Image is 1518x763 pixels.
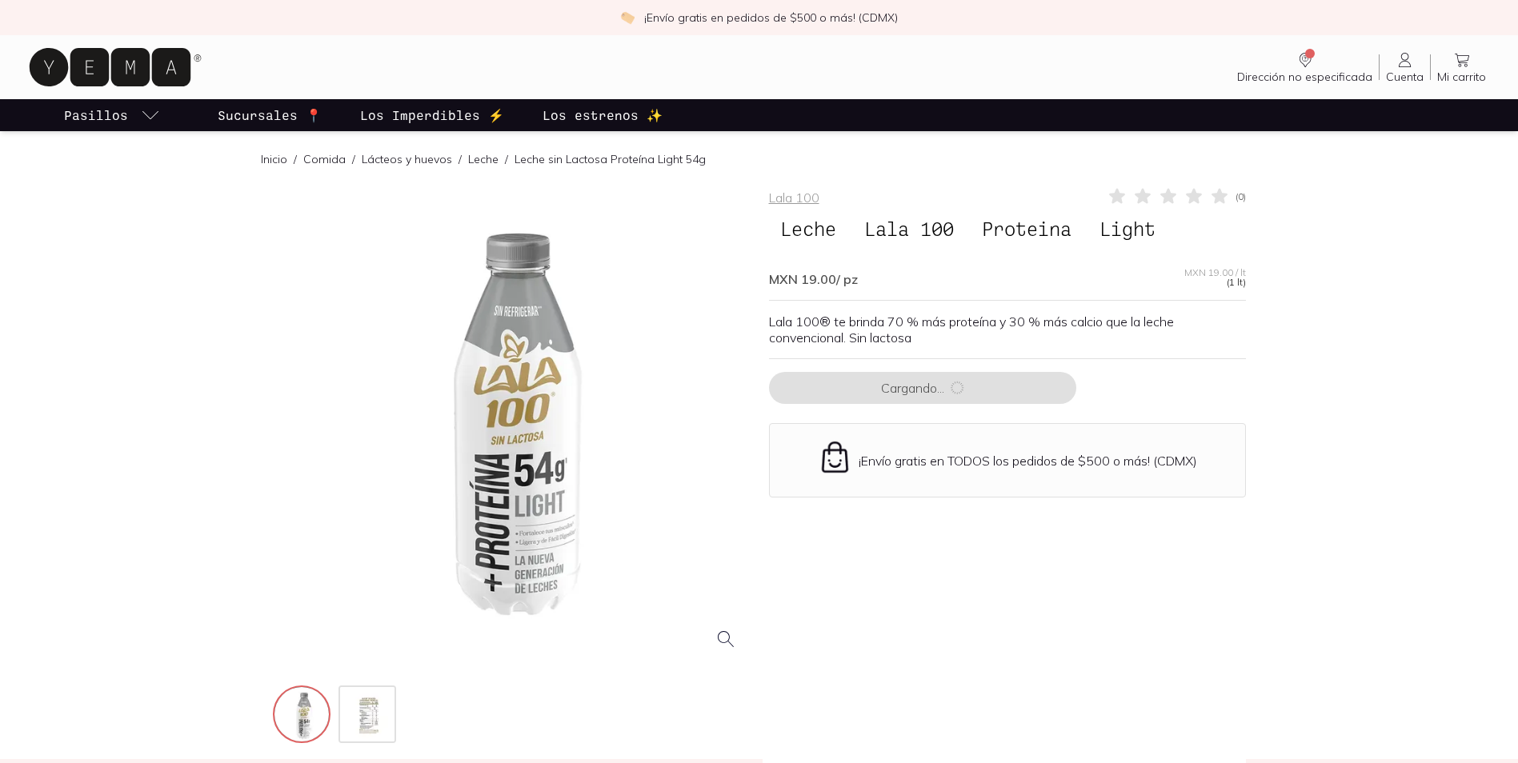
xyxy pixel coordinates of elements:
[620,10,635,25] img: check
[1380,50,1430,84] a: Cuenta
[1431,50,1492,84] a: Mi carrito
[303,152,346,166] a: Comida
[357,99,507,131] a: Los Imperdibles ⚡️
[287,151,303,167] span: /
[818,440,852,474] img: Envío
[769,271,858,287] span: MXN 19.00 / pz
[644,10,898,26] p: ¡Envío gratis en pedidos de $500 o más! (CDMX)
[769,190,819,206] a: Lala 100
[1227,278,1246,287] span: (1 lt)
[218,106,322,125] p: Sucursales 📍
[853,214,965,244] span: Lala 100
[214,99,325,131] a: Sucursales 📍
[1237,70,1372,84] span: Dirección no especificada
[468,152,499,166] a: Leche
[340,687,398,745] img: 224_9abd9e48-e691-42fa-b467-960975cb050f=fwebp-q70-w256
[1231,50,1379,84] a: Dirección no especificada
[362,152,452,166] a: Lácteos y huevos
[346,151,362,167] span: /
[64,106,128,125] p: Pasillos
[452,151,468,167] span: /
[360,106,504,125] p: Los Imperdibles ⚡️
[61,99,163,131] a: pasillo-todos-link
[274,687,332,745] img: leche-lala-light_30066bd4-bae2-4e4f-bc2e-8ef789b6a98d=fwebp-q70-w256
[1184,268,1246,278] span: MXN 19.00 / lt
[769,214,847,244] span: Leche
[1236,192,1246,202] span: ( 0 )
[499,151,515,167] span: /
[1437,70,1486,84] span: Mi carrito
[515,151,706,167] p: Leche sin Lactosa Proteína Light 54g
[1088,214,1167,244] span: Light
[859,453,1197,469] p: ¡Envío gratis en TODOS los pedidos de $500 o más! (CDMX)
[971,214,1083,244] span: Proteina
[769,314,1246,346] p: Lala 100® te brinda 70 % más proteína y 30 % más calcio que la leche convencional. Sin lactosa
[1386,70,1424,84] span: Cuenta
[543,106,663,125] p: Los estrenos ✨
[769,372,1076,404] button: Cargando...
[261,152,287,166] a: Inicio
[539,99,666,131] a: Los estrenos ✨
